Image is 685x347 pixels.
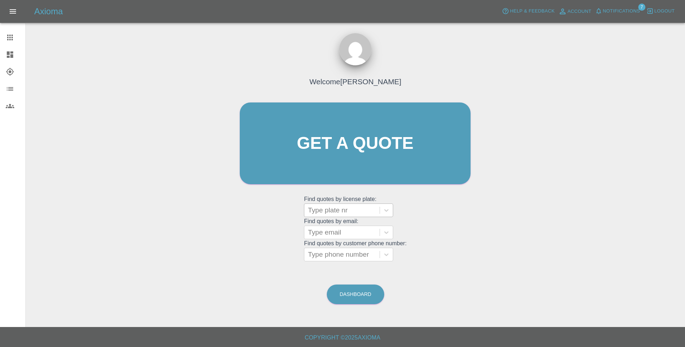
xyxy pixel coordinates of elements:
span: Notifications [603,7,640,15]
a: Get a quote [240,102,471,184]
button: Notifications [593,6,642,17]
h4: Welcome [PERSON_NAME] [309,76,401,87]
a: Account [557,6,593,17]
grid: Find quotes by customer phone number: [304,240,406,261]
span: 7 [638,4,645,11]
button: Open drawer [4,3,21,20]
span: Account [568,7,592,16]
button: Help & Feedback [500,6,556,17]
span: Help & Feedback [510,7,554,15]
img: ... [339,33,371,65]
grid: Find quotes by email: [304,218,406,239]
h5: Axioma [34,6,63,17]
span: Logout [654,7,675,15]
grid: Find quotes by license plate: [304,196,406,217]
h6: Copyright © 2025 Axioma [6,333,679,343]
a: Dashboard [327,285,384,304]
button: Logout [645,6,676,17]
